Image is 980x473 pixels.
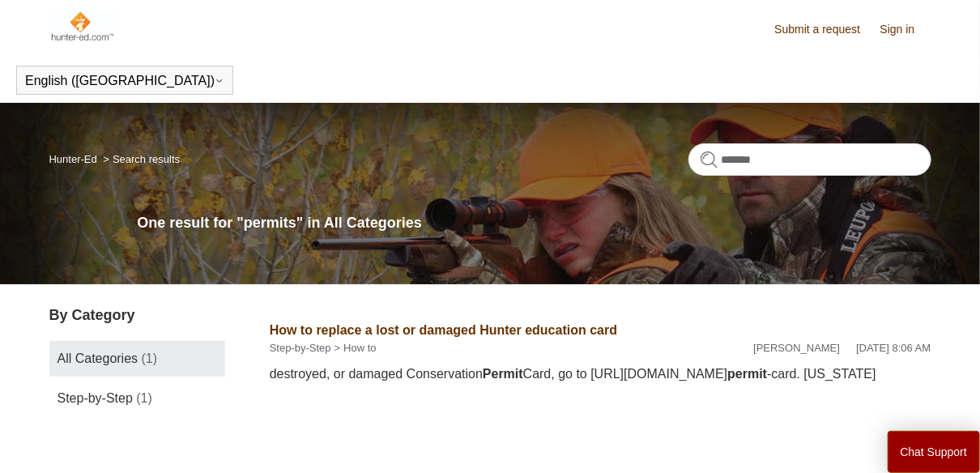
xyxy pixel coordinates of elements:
img: Hunter-Ed Help Center home page [49,10,115,42]
a: How to [343,342,376,354]
input: Search [688,143,931,176]
time: 07/28/2022, 08:06 [856,342,931,354]
a: Step-by-Step [270,342,331,354]
span: Step-by-Step [58,391,133,405]
em: permit [727,367,767,381]
a: Submit a request [774,21,876,38]
button: English ([GEOGRAPHIC_DATA]) [25,74,224,88]
span: All Categories [58,352,138,365]
li: Search results [100,153,180,165]
li: How to [331,340,377,356]
span: (1) [136,391,152,405]
a: How to replace a lost or damaged Hunter education card [270,323,617,337]
span: (1) [142,352,158,365]
a: All Categories (1) [49,341,226,377]
a: Hunter-Ed [49,153,97,165]
h3: By Category [49,305,226,326]
li: Hunter-Ed [49,153,100,165]
div: destroyed, or damaged Conservation Card, go to [URL][DOMAIN_NAME] -card. [US_STATE] [270,364,931,384]
li: Step-by-Step [270,340,331,356]
em: Permit [483,367,523,381]
a: Sign in [880,21,931,38]
li: [PERSON_NAME] [753,340,840,356]
h1: One result for "permits" in All Categories [137,212,931,234]
a: Step-by-Step (1) [49,381,226,416]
